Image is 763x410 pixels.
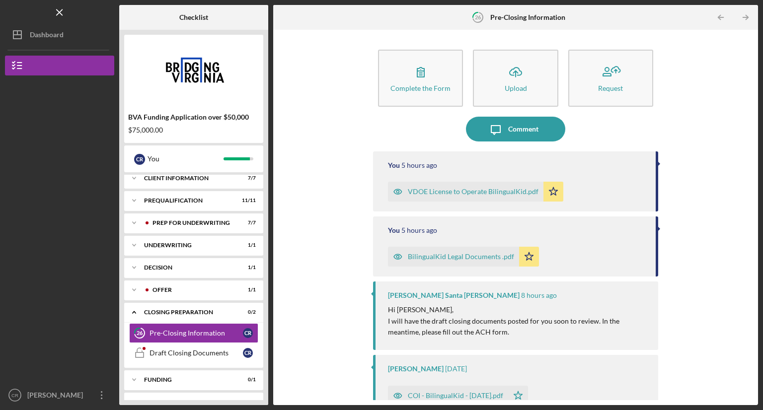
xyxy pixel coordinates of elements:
[388,182,563,202] button: VDOE License to Operate BilingualKid.pdf
[238,220,256,226] div: 7 / 7
[388,161,400,169] div: You
[408,253,514,261] div: BilingualKid Legal Documents .pdf
[568,50,653,107] button: Request
[144,265,231,271] div: Decision
[124,40,263,99] img: Product logo
[401,161,437,169] time: 2025-10-15 17:40
[378,50,463,107] button: Complete the Form
[243,348,253,358] div: C R
[144,198,231,204] div: Prequalification
[388,247,539,267] button: BilingualKid Legal Documents .pdf
[408,392,503,400] div: COI - BilingualKid - [DATE].pdf
[388,304,648,315] p: Hi [PERSON_NAME],
[150,329,243,337] div: Pre-Closing Information
[179,13,208,21] b: Checklist
[388,226,400,234] div: You
[505,84,527,92] div: Upload
[475,14,481,20] tspan: 26
[598,84,623,92] div: Request
[388,291,520,299] div: [PERSON_NAME] Santa [PERSON_NAME]
[238,399,256,405] div: 0 / 1
[388,365,444,373] div: [PERSON_NAME]
[238,242,256,248] div: 1 / 1
[134,154,145,165] div: C R
[11,393,18,398] text: CR
[473,50,558,107] button: Upload
[238,309,256,315] div: 0 / 2
[390,84,451,92] div: Complete the Form
[150,349,243,357] div: Draft Closing Documents
[129,323,258,343] a: 26Pre-Closing InformationCR
[30,25,64,47] div: Dashboard
[238,175,256,181] div: 7 / 7
[129,343,258,363] a: Draft Closing DocumentsCR
[490,13,565,21] b: Pre-Closing Information
[25,385,89,408] div: [PERSON_NAME]
[238,265,256,271] div: 1 / 1
[445,365,467,373] time: 2025-10-14 20:31
[243,328,253,338] div: C R
[144,309,231,315] div: Closing Preparation
[388,386,528,406] button: COI - BilingualKid - [DATE].pdf
[128,126,259,134] div: $75,000.00
[388,316,648,338] p: I will have the draft closing documents posted for you soon to review. In the meantime, please fi...
[508,117,538,141] div: Comment
[137,330,143,337] tspan: 26
[153,287,231,293] div: Offer
[5,25,114,45] button: Dashboard
[408,188,538,196] div: VDOE License to Operate BilingualKid.pdf
[148,150,224,167] div: You
[144,242,231,248] div: Underwriting
[144,175,231,181] div: Client Information
[128,113,259,121] div: BVA Funding Application over $50,000
[238,377,256,383] div: 0 / 1
[401,226,437,234] time: 2025-10-15 17:39
[144,399,231,405] div: Wrap Up
[466,117,565,141] button: Comment
[521,291,557,299] time: 2025-10-15 14:17
[144,377,231,383] div: Funding
[153,220,231,226] div: Prep for Underwriting
[5,385,114,405] button: CR[PERSON_NAME]
[238,198,256,204] div: 11 / 11
[238,287,256,293] div: 1 / 1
